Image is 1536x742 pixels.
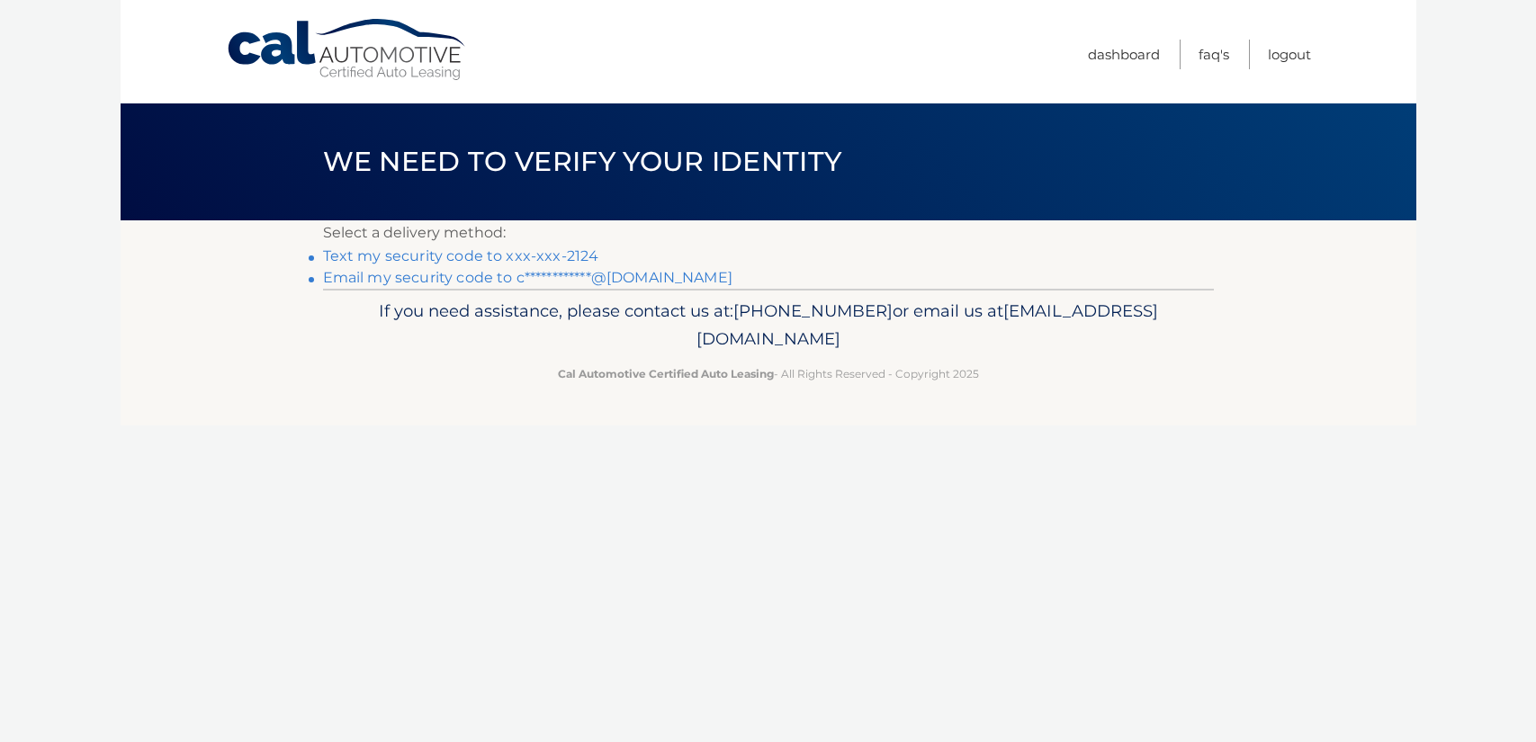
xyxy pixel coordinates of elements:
[335,364,1202,383] p: - All Rights Reserved - Copyright 2025
[335,297,1202,354] p: If you need assistance, please contact us at: or email us at
[558,367,774,380] strong: Cal Automotive Certified Auto Leasing
[226,18,469,82] a: Cal Automotive
[1199,40,1229,69] a: FAQ's
[1088,40,1160,69] a: Dashboard
[323,145,842,178] span: We need to verify your identity
[323,220,1214,246] p: Select a delivery method:
[733,300,893,321] span: [PHONE_NUMBER]
[323,247,599,264] a: Text my security code to xxx-xxx-2124
[1268,40,1311,69] a: Logout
